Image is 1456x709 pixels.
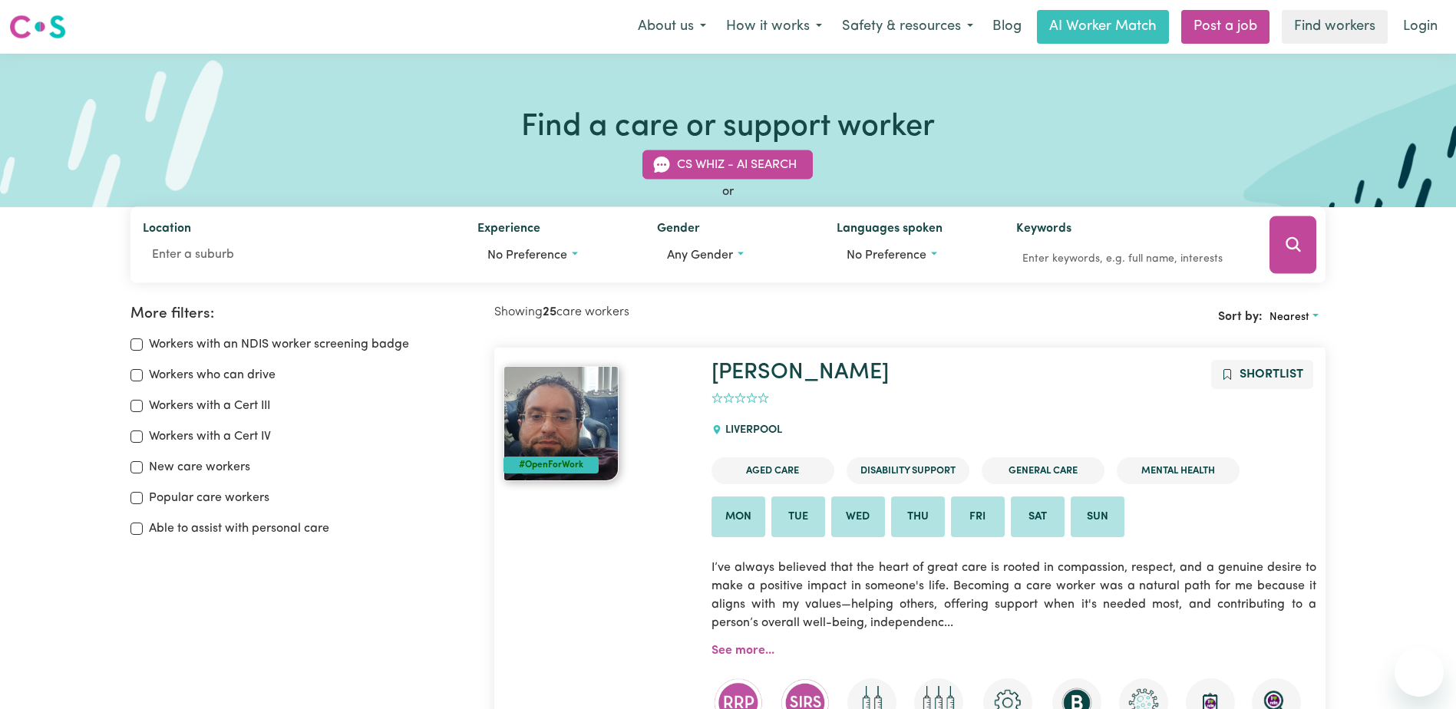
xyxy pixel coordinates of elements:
label: Experience [477,219,540,241]
span: Nearest [1269,312,1309,323]
li: Available on Thu [891,496,945,538]
h2: Showing care workers [494,305,910,320]
li: Available on Sat [1011,496,1065,538]
li: Mental Health [1117,457,1240,484]
label: Workers with a Cert III [149,397,270,415]
div: add rating by typing an integer from 0 to 5 or pressing arrow keys [711,390,769,407]
button: Safety & resources [832,11,983,43]
li: Available on Wed [831,496,885,538]
img: Careseekers logo [9,13,66,41]
div: LIVERPOOL [711,410,791,451]
a: Careseekers logo [9,9,66,45]
button: About us [628,11,716,43]
li: Available on Sun [1071,496,1124,538]
p: I’ve always believed that the heart of great care is rooted in compassion, respect, and a genuine... [711,549,1316,641]
li: Aged Care [711,457,834,484]
label: Gender [657,219,700,241]
button: Search [1269,216,1316,274]
a: Find workers [1282,10,1388,44]
button: Worker gender preference [657,241,812,270]
span: Shortlist [1240,368,1303,381]
label: Popular care workers [149,489,269,507]
label: Languages spoken [837,219,943,241]
input: Enter a suburb [143,241,453,269]
a: Ahmad #OpenForWork [503,366,693,481]
li: Available on Fri [951,496,1005,538]
li: Available on Tue [771,496,825,538]
label: Keywords [1016,219,1071,241]
button: Sort search results [1263,305,1326,329]
h2: More filters: [130,305,476,323]
li: General Care [982,457,1104,484]
label: New care workers [149,458,250,477]
label: Workers with an NDIS worker screening badge [149,335,409,354]
input: Enter keywords, e.g. full name, interests [1016,247,1249,271]
b: 25 [543,306,556,318]
span: No preference [487,249,567,262]
span: No preference [847,249,926,262]
div: #OpenForWork [503,457,598,473]
button: How it works [716,11,832,43]
a: Login [1394,10,1447,44]
label: Able to assist with personal care [149,519,329,538]
a: See more... [711,645,774,657]
button: Worker experience options [477,241,632,270]
span: Sort by: [1218,311,1263,323]
button: CS Whiz - AI Search [642,150,813,180]
img: View Ahmad 's profile [503,366,619,481]
span: Any gender [667,249,733,262]
a: Post a job [1181,10,1269,44]
label: Location [143,219,191,241]
a: [PERSON_NAME] [711,361,889,384]
a: AI Worker Match [1037,10,1169,44]
label: Workers who can drive [149,366,276,384]
div: or [130,183,1326,201]
li: Disability Support [847,457,969,484]
iframe: Button to launch messaging window [1395,648,1444,697]
label: Workers with a Cert IV [149,427,271,446]
a: Blog [983,10,1031,44]
h1: Find a care or support worker [521,109,935,146]
button: Add to shortlist [1211,360,1313,389]
li: Available on Mon [711,496,765,538]
button: Worker language preferences [837,241,992,270]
